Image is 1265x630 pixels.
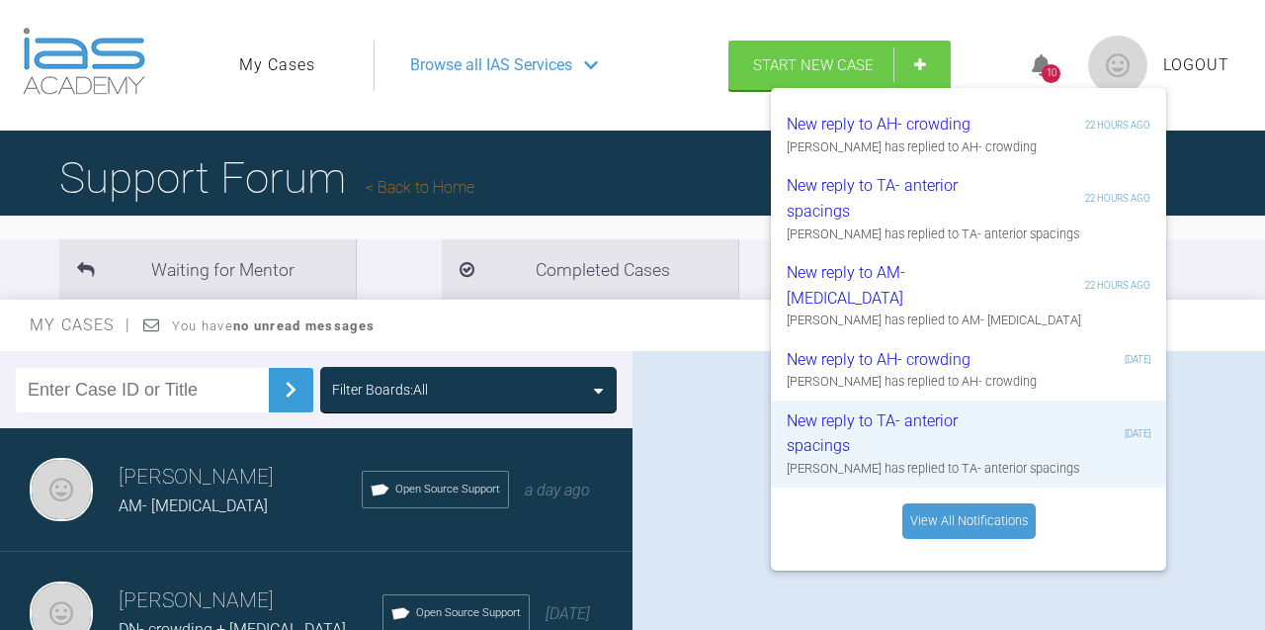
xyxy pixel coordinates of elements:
span: a day ago [525,481,590,499]
a: Start New Case [728,41,951,90]
strong: no unread messages [233,318,375,333]
div: New reply to AH- crowding [787,112,1023,137]
a: New reply to AH- crowding22 hours ago[PERSON_NAME] has replied to AH- crowding [771,104,1166,165]
span: My Cases [30,315,131,334]
li: Waiting for Mentor [59,239,356,300]
img: logo-light.3e3ef733.png [23,28,145,95]
div: New reply to TA- anterior spacings [787,408,1023,459]
img: chevronRight.28bd32b0.svg [275,374,306,405]
div: [PERSON_NAME] has replied to TA- anterior spacings [787,459,1150,479]
div: [PERSON_NAME] has replied to AH- crowding [787,137,1150,157]
h3: [PERSON_NAME] [119,461,362,495]
a: My Cases [239,52,315,78]
div: 22 hours ago [1085,191,1150,206]
div: 22 hours ago [1085,118,1150,133]
div: 22 hours ago [1085,278,1150,293]
span: AM- [MEDICAL_DATA] [119,496,268,515]
li: Completed Cases [442,239,738,300]
img: Marah Ziad [30,458,93,521]
a: New reply to AM- [MEDICAL_DATA]22 hours ago[PERSON_NAME] has replied to AM- [MEDICAL_DATA] [771,252,1166,339]
div: [DATE] [1125,426,1150,441]
div: [DATE] [1125,352,1150,367]
input: Enter Case ID or Title [16,368,269,412]
span: Open Source Support [395,481,500,498]
div: 10 [1042,64,1060,83]
span: You have [172,318,375,333]
img: profile.png [1088,36,1147,95]
span: [DATE] [546,604,590,623]
div: New reply to AH- crowding [787,347,1023,373]
span: Open Source Support [416,604,521,622]
a: View All Notifications [902,503,1036,539]
div: [PERSON_NAME] has replied to TA- anterior spacings [787,225,1150,244]
h1: Support Forum [59,143,474,213]
a: New reply to TA- anterior spacings22 hours ago[PERSON_NAME] has replied to TA- anterior spacings [771,165,1166,252]
div: New reply to TA- anterior spacings [787,173,1023,224]
span: Start New Case [753,56,874,74]
h3: [PERSON_NAME] [119,585,382,618]
a: Logout [1163,52,1229,78]
div: [PERSON_NAME] has replied to AM- [MEDICAL_DATA] [787,311,1150,330]
a: New reply to TA- anterior spacings[DATE][PERSON_NAME] has replied to TA- anterior spacings [771,401,1166,488]
div: [PERSON_NAME] has replied to AH- crowding [787,372,1150,392]
span: Browse all IAS Services [410,52,572,78]
div: New reply to AM- [MEDICAL_DATA] [787,260,1023,311]
div: Filter Boards: All [332,379,428,401]
a: New reply to AH- crowding[DATE][PERSON_NAME] has replied to AH- crowding [771,339,1166,401]
a: Back to Home [366,178,474,197]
